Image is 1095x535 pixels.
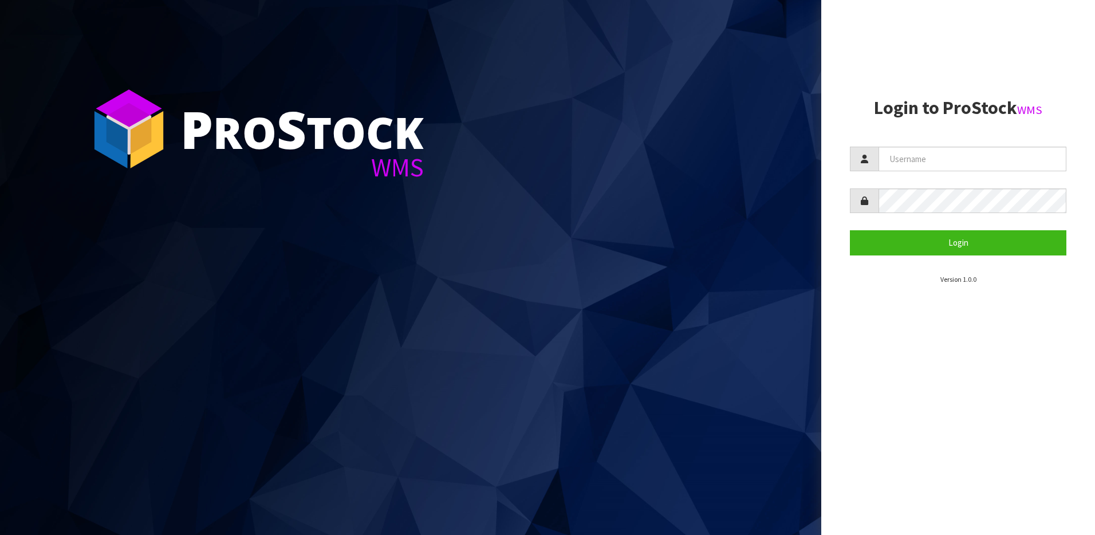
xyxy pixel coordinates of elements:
span: S [277,94,306,164]
h2: Login to ProStock [850,98,1066,118]
span: P [180,94,213,164]
div: ro tock [180,103,424,155]
img: ProStock Cube [86,86,172,172]
input: Username [879,147,1066,171]
div: WMS [180,155,424,180]
small: WMS [1017,103,1042,117]
small: Version 1.0.0 [940,275,976,284]
button: Login [850,230,1066,255]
